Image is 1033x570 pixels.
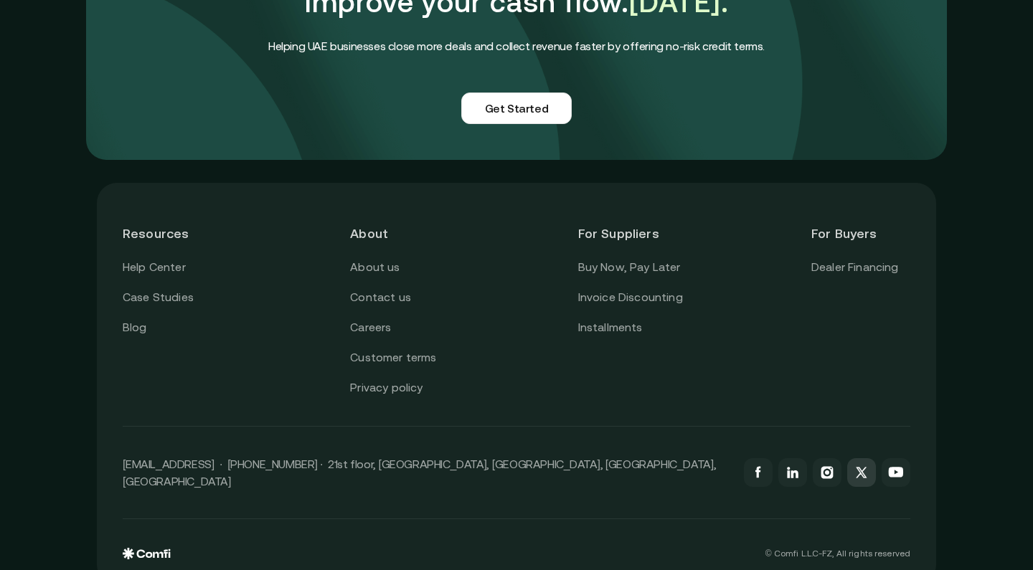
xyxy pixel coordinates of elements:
[123,258,186,277] a: Help Center
[350,348,436,367] a: Customer terms
[123,455,730,490] p: [EMAIL_ADDRESS] · [PHONE_NUMBER] · 21st floor, [GEOGRAPHIC_DATA], [GEOGRAPHIC_DATA], [GEOGRAPHIC_...
[765,548,910,559] p: © Comfi L.L.C-FZ, All rights reserved
[123,548,171,559] img: comfi logo
[578,209,683,258] header: For Suppliers
[350,209,449,258] header: About
[123,288,194,307] a: Case Studies
[268,37,765,55] h4: Helping UAE businesses close more deals and collect revenue faster by offering no-risk credit terms.
[578,288,683,307] a: Invoice Discounting
[350,288,411,307] a: Contact us
[811,258,899,277] a: Dealer Financing
[461,92,572,124] a: Get Started
[811,209,910,258] header: For Buyers
[578,318,643,337] a: Installments
[123,209,222,258] header: Resources
[578,258,681,277] a: Buy Now, Pay Later
[350,318,391,337] a: Careers
[123,318,147,337] a: Blog
[350,258,400,277] a: About us
[350,379,423,397] a: Privacy policy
